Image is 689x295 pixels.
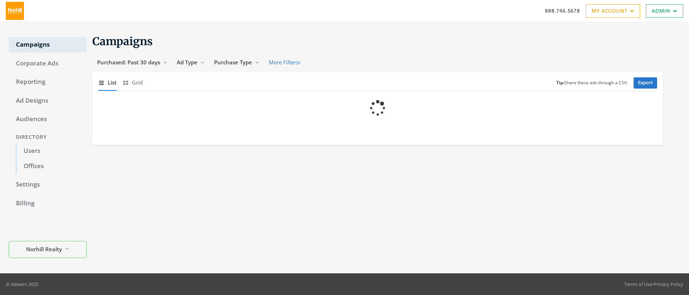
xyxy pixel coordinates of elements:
a: Settings [9,177,87,192]
button: More Filters [264,56,305,69]
button: Norhill Realty [9,241,87,258]
button: Grid [122,75,143,90]
b: Tip: [556,80,564,86]
button: Purchase Type [209,56,264,69]
a: Billing [9,196,87,211]
div: • [624,281,683,288]
p: © Adwerx 2025 [6,281,38,288]
span: Purchase Type [214,59,252,66]
a: Audiences [9,112,87,127]
div: Directory [9,131,87,144]
span: Ad Type [177,59,197,66]
span: Norhill Realty [26,245,62,253]
button: Ad Type [172,56,209,69]
a: Ad Designs [9,93,87,108]
a: Admin [646,4,683,18]
a: Campaigns [9,37,87,52]
a: 888.746.5678 [545,7,580,14]
a: My Account [586,4,640,18]
button: List [98,75,117,90]
a: Reporting [9,74,87,90]
span: List [108,78,117,87]
button: Purchased: Past 30 days [92,56,172,69]
a: Users [16,144,87,159]
small: Share these ads through a CSV. [556,80,628,86]
a: Privacy Policy [654,281,683,287]
span: Grid [132,78,143,87]
a: Terms of Use [624,281,652,287]
span: Purchased: Past 30 days [97,59,160,66]
img: Adwerx [6,2,24,20]
a: Offices [16,159,87,174]
a: Export [634,77,657,89]
a: Corporate Ads [9,56,87,71]
span: Campaigns [92,34,153,48]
